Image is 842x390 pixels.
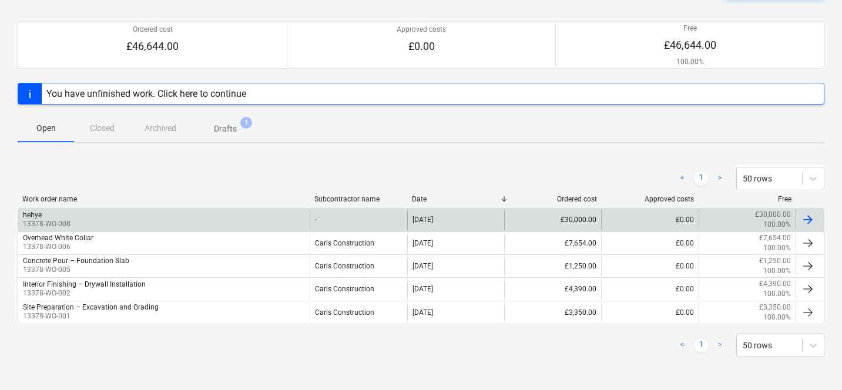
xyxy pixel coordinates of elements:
div: Subcontractor name [314,195,402,203]
p: 100.00% [763,243,791,253]
p: 13378-WO-008 [23,219,71,229]
div: [DATE] [412,239,433,247]
p: £30,000.00 [755,210,791,220]
iframe: To enrich screen reader interactions, please activate Accessibility in Grammarly extension settings [783,334,842,390]
div: [DATE] [412,285,433,293]
div: £4,390.00 [504,279,601,299]
a: Next page [713,172,727,186]
p: 13378-WO-002 [23,288,146,298]
p: 100.00% [664,57,716,67]
p: Open [32,122,60,135]
div: £0.00 [601,302,698,322]
div: You have unfinished work. Click here to continue [46,88,246,99]
p: £3,350.00 [759,302,791,312]
p: 13378-WO-005 [23,265,129,275]
div: £0.00 [601,279,698,299]
p: 13378-WO-001 [23,311,159,321]
p: £1,250.00 [759,256,791,266]
div: £0.00 [601,233,698,253]
p: £4,390.00 [759,279,791,289]
div: Carls Construction [310,302,407,322]
p: £0.00 [397,39,446,53]
div: [DATE] [412,216,433,224]
p: 100.00% [763,266,791,276]
div: Interior Finishing – Drywall Installation [23,280,146,288]
div: [DATE] [412,262,433,270]
div: Free [703,195,791,203]
div: Overhead White Collar [23,234,93,242]
p: Ordered cost [126,25,179,35]
a: Next page [713,338,727,352]
p: £46,644.00 [126,39,179,53]
div: Carls Construction [310,233,407,253]
div: Carls Construction [310,279,407,299]
p: 100.00% [763,220,791,230]
div: £0.00 [601,210,698,230]
div: Chat Widget [783,334,842,390]
div: Work order name [22,195,305,203]
div: - [310,210,407,230]
div: £0.00 [601,256,698,276]
p: Approved costs [397,25,446,35]
p: 100.00% [763,289,791,299]
a: Previous page [675,172,689,186]
div: Date [412,195,500,203]
p: Free [664,23,716,33]
div: £1,250.00 [504,256,601,276]
p: 13378-WO-006 [23,242,93,252]
div: Ordered cost [509,195,597,203]
p: 100.00% [763,312,791,322]
a: Page 1 is your current page [694,172,708,186]
div: £30,000.00 [504,210,601,230]
a: Page 1 is your current page [694,338,708,352]
div: Carls Construction [310,256,407,276]
p: Drafts [214,123,237,135]
a: Previous page [675,338,689,352]
div: [DATE] [412,308,433,317]
div: £3,350.00 [504,302,601,322]
div: £7,654.00 [504,233,601,253]
p: £46,644.00 [664,38,716,52]
div: Concrete Pour – Foundation Slab [23,257,129,265]
div: Approved costs [606,195,695,203]
p: £7,654.00 [759,233,791,243]
div: hehye [23,211,42,219]
span: 1 [240,117,252,129]
div: Site Preparation – Excavation and Grading [23,303,159,311]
